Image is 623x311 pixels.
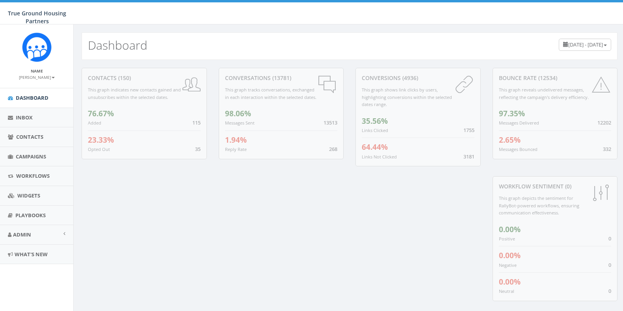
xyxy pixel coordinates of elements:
[31,68,43,74] small: Name
[8,9,66,25] span: True Ground Housing Partners
[499,277,521,287] span: 0.00%
[563,183,571,190] span: (0)
[499,195,579,216] small: This graph depicts the sentiment for RallyBot-powered workflows, ensuring communication effective...
[499,224,521,235] span: 0.00%
[16,172,50,179] span: Workflows
[19,73,55,80] a: [PERSON_NAME]
[362,127,388,133] small: Links Clicked
[362,74,474,82] div: conversions
[603,145,611,153] span: 332
[499,146,537,152] small: Messages Bounced
[16,114,33,121] span: Inbox
[195,145,201,153] span: 35
[499,108,525,119] span: 97.35%
[192,119,201,126] span: 115
[329,145,337,153] span: 268
[88,108,114,119] span: 76.67%
[499,120,539,126] small: Messages Delivered
[499,236,515,242] small: Positive
[19,74,55,80] small: [PERSON_NAME]
[499,87,589,100] small: This graph reveals undelivered messages, reflecting the campaign's delivery efficiency.
[499,262,517,268] small: Negative
[225,120,255,126] small: Messages Sent
[225,74,338,82] div: conversations
[568,41,603,48] span: [DATE] - [DATE]
[499,135,521,145] span: 2.65%
[362,142,388,152] span: 64.44%
[271,74,291,82] span: (13781)
[362,116,388,126] span: 35.56%
[225,146,247,152] small: Reply Rate
[401,74,418,82] span: (4936)
[16,133,43,140] span: Contacts
[463,153,474,160] span: 3181
[88,74,201,82] div: contacts
[16,94,48,101] span: Dashboard
[537,74,557,82] span: (12534)
[88,87,181,100] small: This graph indicates new contacts gained and unsubscribes within the selected dates.
[463,127,474,134] span: 1755
[597,119,611,126] span: 12202
[608,261,611,268] span: 0
[88,39,147,52] h2: Dashboard
[608,287,611,294] span: 0
[16,153,46,160] span: Campaigns
[17,192,40,199] span: Widgets
[13,231,31,238] span: Admin
[499,74,612,82] div: Bounce Rate
[88,135,114,145] span: 23.33%
[22,32,52,62] img: Rally_Corp_Logo_1.png
[88,146,110,152] small: Opted Out
[88,120,101,126] small: Added
[117,74,131,82] span: (150)
[499,288,514,294] small: Neutral
[362,154,397,160] small: Links Not Clicked
[225,87,316,100] small: This graph tracks conversations, exchanged in each interaction within the selected dates.
[15,212,46,219] span: Playbooks
[324,119,337,126] span: 13513
[499,250,521,261] span: 0.00%
[225,135,247,145] span: 1.94%
[499,183,612,190] div: Workflow Sentiment
[362,87,452,107] small: This graph shows link clicks by users, highlighting conversions within the selected dates range.
[15,251,48,258] span: What's New
[608,235,611,242] span: 0
[225,108,251,119] span: 98.06%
